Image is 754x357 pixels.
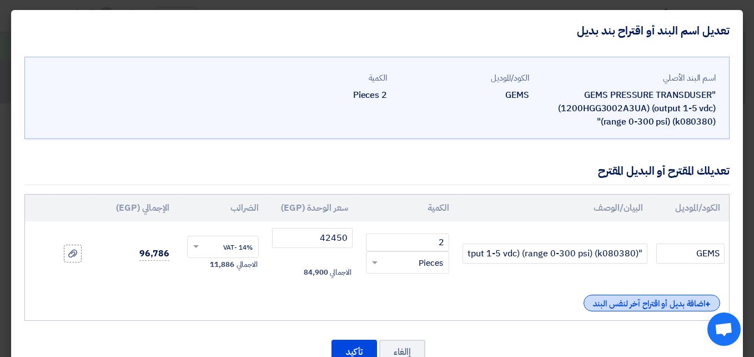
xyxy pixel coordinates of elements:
div: اسم البند الأصلي [538,72,716,85]
input: الموديل [656,244,725,264]
input: أدخل سعر الوحدة [272,228,353,248]
th: الكمية [357,195,458,221]
input: RFQ_STEP1.ITEMS.2.AMOUNT_TITLE [366,234,449,251]
span: 84,900 [304,267,328,278]
div: اضافة بديل أو اقتراح آخر لنفس البند [584,295,720,311]
div: تعديلك المقترح أو البديل المقترح [598,162,730,179]
div: الكمية [254,72,387,85]
span: الاجمالي [237,259,258,270]
ng-select: VAT [187,236,259,258]
span: 96,786 [139,247,169,261]
th: الضرائب [178,195,268,221]
span: 11,886 [210,259,234,270]
span: Pieces [419,257,443,270]
div: "GEMS PRESSURE TRANSDUSER (1200HGG3002A3UA) (output 1-5 vdc) (range 0-300 psi) (k080380)" [538,88,716,128]
th: الإجمالي (EGP) [97,195,178,221]
div: 2 Pieces [254,88,387,102]
div: GEMS [396,88,529,102]
div: الكود/الموديل [396,72,529,85]
div: Open chat [707,313,741,346]
h4: تعديل اسم البند أو اقتراح بند بديل [577,23,730,38]
input: Add Item Description [463,244,647,264]
span: الاجمالي [330,267,351,278]
th: سعر الوحدة (EGP) [268,195,357,221]
span: + [705,297,711,311]
th: الكود/الموديل [652,195,729,221]
th: البيان/الوصف [458,195,651,221]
